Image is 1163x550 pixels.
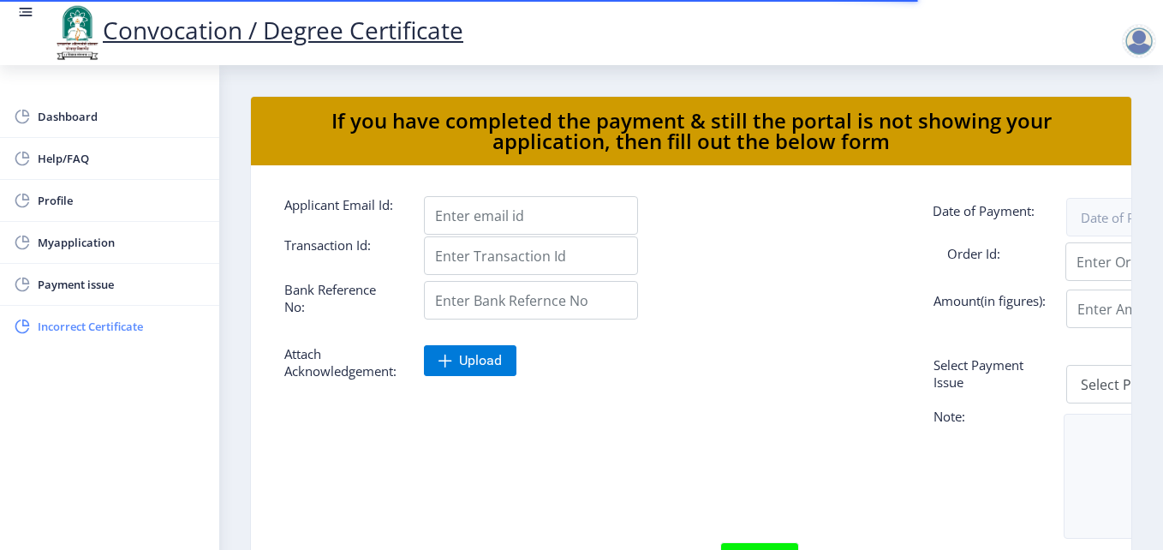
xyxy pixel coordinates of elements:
[921,356,1060,391] label: Select Payment Issue
[51,14,463,46] a: Convocation / Degree Certificate
[271,236,411,268] label: Transaction Id:
[424,281,638,320] input: Enter Bank Refernce No
[51,3,103,62] img: logo
[920,202,1059,228] label: Date of Payment:
[424,236,638,275] input: Enter Transaction Id
[921,408,1060,431] label: Note:
[271,196,411,228] label: Applicant Email Id:
[251,97,1131,165] nb-card-header: If you have completed the payment & still the portal is not showing your application, then fill o...
[38,316,206,337] span: Incorrect Certificate
[38,232,206,253] span: Myapplication
[38,190,206,211] span: Profile
[38,106,206,127] span: Dashboard
[38,274,206,295] span: Payment issue
[424,196,638,235] input: Enter email id
[459,352,502,369] span: Upload
[271,281,411,315] label: Bank Reference No:
[38,148,206,169] span: Help/FAQ
[271,345,411,380] label: Attach Acknowledgement:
